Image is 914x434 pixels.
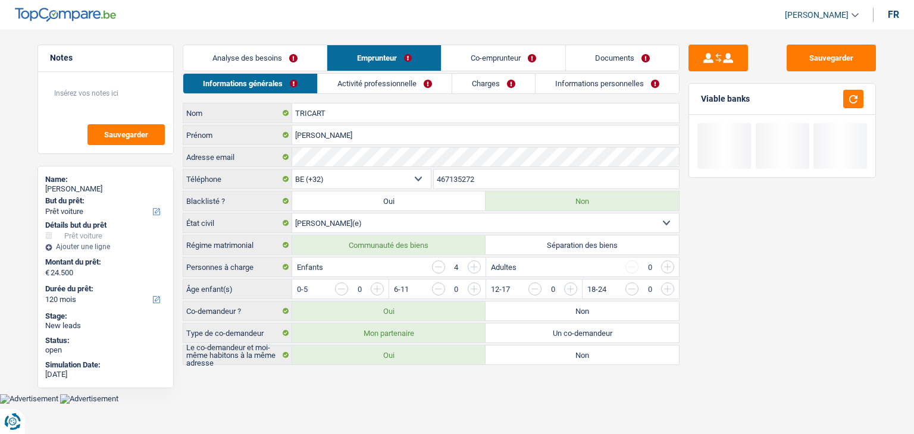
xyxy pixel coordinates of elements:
div: Status: [45,336,166,345]
a: Activité professionnelle [318,74,452,93]
label: Non [486,301,679,320]
label: Un co-demandeur [486,323,679,342]
label: But du prêt: [45,196,164,206]
label: Blacklisté ? [183,191,292,210]
div: Détails but du prêt [45,221,166,230]
label: Type de co-demandeur [183,323,292,342]
label: Non [486,191,679,210]
label: Co-demandeur ? [183,301,292,320]
img: TopCompare Logo [15,8,116,22]
label: Adultes [491,263,517,271]
span: [PERSON_NAME] [785,10,849,20]
label: Communauté des biens [292,235,486,254]
label: Personnes à charge [183,257,292,276]
div: Viable banks [701,94,750,104]
label: Oui [292,345,486,364]
a: Emprunteur [327,45,440,71]
span: € [45,268,49,278]
label: Montant du prêt: [45,257,164,267]
div: fr [888,9,899,20]
label: Adresse email [183,147,292,166]
a: Informations personnelles [536,74,679,93]
button: Sauvegarder [87,124,165,145]
a: Documents [566,45,679,71]
label: Enfants [297,263,323,271]
h5: Notes [50,53,161,63]
label: Oui [292,191,486,210]
input: 401020304 [434,169,680,188]
div: Ajouter une ligne [45,243,166,251]
label: Durée du prêt: [45,284,164,294]
a: Informations générales [183,74,317,93]
a: [PERSON_NAME] [775,5,859,25]
label: Oui [292,301,486,320]
label: État civil [183,213,292,232]
label: Le co-demandeur et moi-même habitons à la même adresse [183,345,292,364]
div: open [45,345,166,355]
label: Nom [183,103,292,122]
a: Charges [452,74,535,93]
label: Non [486,345,679,364]
label: Prénom [183,125,292,144]
a: Co-emprunteur [442,45,565,71]
button: Sauvegarder [787,45,876,71]
div: 0 [354,285,365,293]
div: New leads [45,321,166,331]
div: Simulation Date: [45,360,166,370]
div: [PERSON_NAME] [45,184,166,194]
label: Âge enfant(s) [183,279,292,298]
label: Régime matrimonial [183,235,292,254]
div: 4 [451,263,462,271]
span: Sauvegarder [104,131,148,139]
label: Mon partenaire [292,323,486,342]
div: Stage: [45,312,166,321]
a: Analyse des besoins [183,45,327,71]
div: 0 [644,263,655,271]
div: Name: [45,175,166,184]
label: Séparation des biens [486,235,679,254]
label: Téléphone [183,169,292,188]
div: [DATE] [45,370,166,379]
label: 0-5 [297,285,308,293]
